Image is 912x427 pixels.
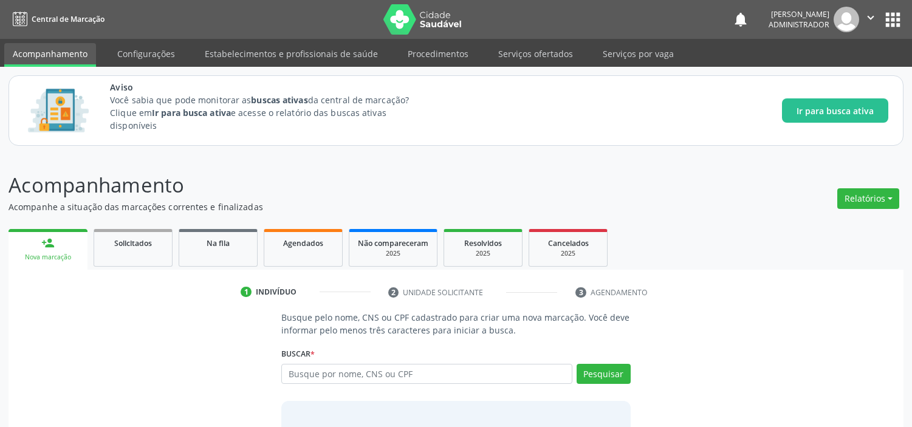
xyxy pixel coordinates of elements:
[17,253,79,262] div: Nova marcação
[769,9,829,19] div: [PERSON_NAME]
[464,238,502,248] span: Resolvidos
[283,238,323,248] span: Agendados
[110,81,431,94] span: Aviso
[859,7,882,32] button: 
[24,83,93,138] img: Imagem de CalloutCard
[109,43,183,64] a: Configurações
[538,249,598,258] div: 2025
[256,287,297,298] div: Indivíduo
[196,43,386,64] a: Estabelecimentos e profissionais de saúde
[399,43,477,64] a: Procedimentos
[548,238,589,248] span: Cancelados
[251,94,307,106] strong: buscas ativas
[241,287,252,298] div: 1
[281,311,630,336] p: Busque pelo nome, CNS ou CPF cadastrado para criar uma nova marcação. Você deve informar pelo men...
[594,43,682,64] a: Serviços por vaga
[41,236,55,250] div: person_add
[4,43,96,67] a: Acompanhamento
[837,188,899,209] button: Relatórios
[358,249,428,258] div: 2025
[882,9,903,30] button: apps
[110,94,431,132] p: Você sabia que pode monitorar as da central de marcação? Clique em e acesse o relatório das busca...
[281,364,572,384] input: Busque por nome, CNS ou CPF
[207,238,230,248] span: Na fila
[782,98,888,123] button: Ir para busca ativa
[9,200,635,213] p: Acompanhe a situação das marcações correntes e finalizadas
[577,364,631,384] button: Pesquisar
[834,7,859,32] img: img
[797,104,874,117] span: Ir para busca ativa
[281,345,315,364] label: Buscar
[453,249,513,258] div: 2025
[114,238,152,248] span: Solicitados
[732,11,749,28] button: notifications
[152,107,231,118] strong: Ir para busca ativa
[9,9,105,29] a: Central de Marcação
[358,238,428,248] span: Não compareceram
[32,14,105,24] span: Central de Marcação
[769,19,829,30] span: Administrador
[490,43,581,64] a: Serviços ofertados
[9,170,635,200] p: Acompanhamento
[864,11,877,24] i: 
